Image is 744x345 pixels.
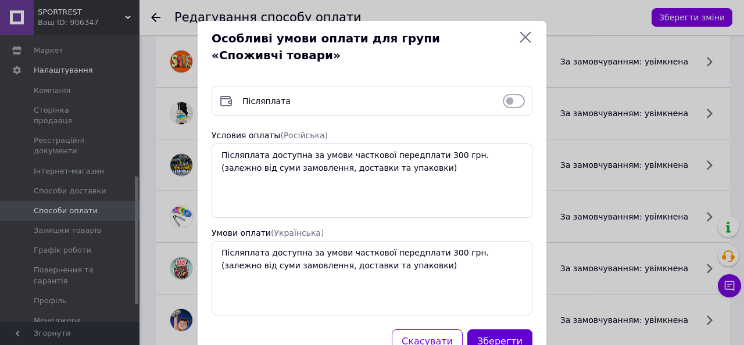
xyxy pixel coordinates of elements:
div: Післяплата [238,95,498,107]
label: Умови оплати [212,228,324,238]
span: Особливі умови оплати для групи «Споживчі товари» [212,30,514,63]
textarea: Післяплата доступна за умови часткової передплати 300 грн. (залежно від суми замовлення, доставки... [212,143,532,218]
span: (Українська) [271,228,324,238]
textarea: Післяплата доступна за умови часткової передплати 300 грн. (залежно від суми замовлення, доставки... [212,241,532,315]
label: Условия оплаты [212,131,328,140]
span: (Російська) [280,131,328,140]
